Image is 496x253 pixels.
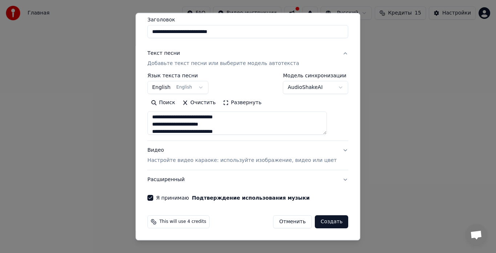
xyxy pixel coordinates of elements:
[147,141,348,170] button: ВидеоНастройте видео караоке: используйте изображение, видео или цвет
[159,219,206,225] span: This will use 4 credits
[147,73,348,141] div: Текст песниДобавьте текст песни или выберите модель автотекста
[147,171,348,189] button: Расширенный
[147,44,348,73] button: Текст песниДобавьте текст песни или выберите модель автотекста
[147,157,337,164] p: Настройте видео караоке: используйте изображение, видео или цвет
[273,216,312,229] button: Отменить
[147,50,180,57] div: Текст песни
[315,216,348,229] button: Создать
[147,17,348,23] label: Заголовок
[147,147,337,164] div: Видео
[192,196,310,201] button: Я принимаю
[147,73,208,78] label: Язык текста песни
[147,60,299,68] p: Добавьте текст песни или выберите модель автотекста
[147,97,179,109] button: Поиск
[179,97,220,109] button: Очистить
[156,196,310,201] label: Я принимаю
[219,97,265,109] button: Развернуть
[283,73,349,78] label: Модель синхронизации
